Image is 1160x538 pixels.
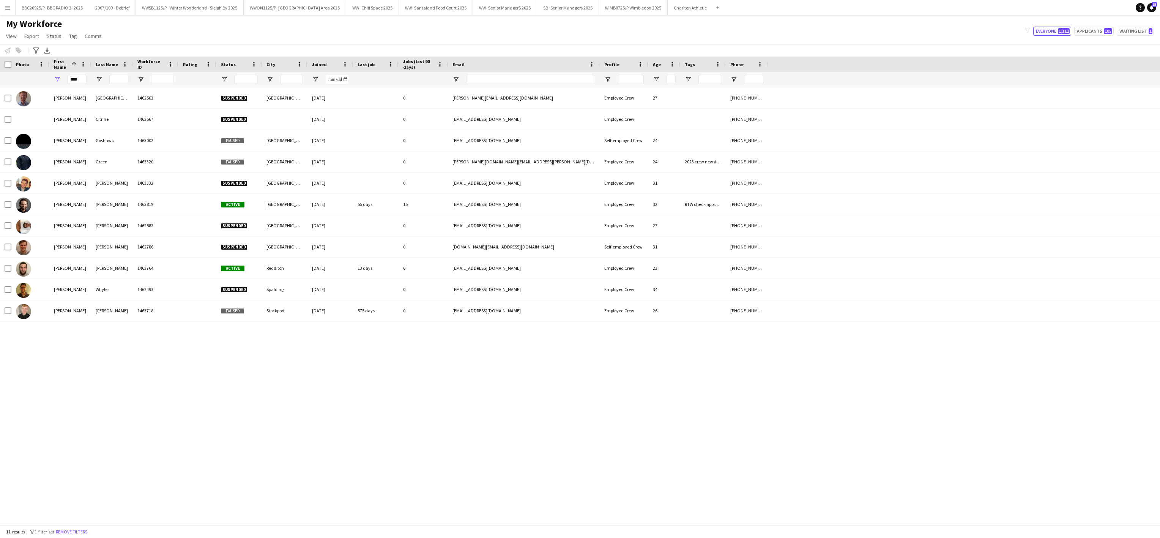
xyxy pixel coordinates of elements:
[399,87,448,108] div: 0
[600,258,648,278] div: Employed Crew
[648,87,680,108] div: 27
[726,215,768,236] div: [PHONE_NUMBER]
[648,194,680,215] div: 32
[448,194,600,215] div: [EMAIL_ADDRESS][DOMAIN_NAME]
[353,300,399,321] div: 575 days
[537,0,599,15] button: SB- Senior Managers 2025
[221,202,244,207] span: Active
[668,0,713,15] button: Charlton Athletic
[648,236,680,257] div: 31
[307,236,353,257] div: [DATE]
[221,223,247,229] span: Suspended
[16,219,31,234] img: Jake Scott-Masson
[399,194,448,215] div: 15
[262,87,307,108] div: [GEOGRAPHIC_DATA]
[133,194,178,215] div: 1463819
[1152,2,1157,7] span: 93
[726,258,768,278] div: [PHONE_NUMBER]
[221,117,247,122] span: Suspended
[600,215,648,236] div: Employed Crew
[726,130,768,151] div: [PHONE_NUMBER]
[307,109,353,130] div: [DATE]
[726,300,768,321] div: [PHONE_NUMBER]
[221,308,244,314] span: Paused
[16,304,31,319] img: Jake Molloy
[399,172,448,193] div: 0
[685,62,695,67] span: Tags
[49,215,91,236] div: [PERSON_NAME]
[600,151,648,172] div: Employed Crew
[133,109,178,130] div: 1463567
[66,31,80,41] a: Tag
[91,109,133,130] div: Citrine
[448,236,600,257] div: [DOMAIN_NAME][EMAIL_ADDRESS][DOMAIN_NAME]
[648,300,680,321] div: 26
[85,33,102,40] span: Comms
[49,194,91,215] div: [PERSON_NAME]
[1149,28,1152,34] span: 1
[448,130,600,151] div: [EMAIL_ADDRESS][DOMAIN_NAME]
[648,279,680,300] div: 34
[35,529,54,535] span: 1 filter set
[91,172,133,193] div: [PERSON_NAME]
[49,172,91,193] div: [PERSON_NAME]
[600,300,648,321] div: Employed Crew
[604,62,619,67] span: Profile
[262,279,307,300] div: Spalding
[16,240,31,255] img: Jake Tidd
[89,0,136,15] button: 2007/100 - Debrief
[221,76,228,83] button: Open Filter Menu
[49,130,91,151] div: [PERSON_NAME]
[262,236,307,257] div: [GEOGRAPHIC_DATA]
[16,261,31,277] img: Jake Watkins
[399,215,448,236] div: 0
[16,91,31,106] img: Jake Bedford
[452,62,465,67] span: Email
[726,87,768,108] div: [PHONE_NUMBER]
[680,194,726,215] div: RTW check approved
[82,31,105,41] a: Comms
[91,194,133,215] div: [PERSON_NAME]
[133,279,178,300] div: 1462493
[221,95,247,101] span: Suspended
[96,76,102,83] button: Open Filter Menu
[136,0,244,15] button: WWSB1125/P - Winter Wonderland - Sleigh By 2025
[403,59,434,70] span: Jobs (last 90 days)
[43,46,52,55] app-action-btn: Export XLSX
[262,194,307,215] div: [GEOGRAPHIC_DATA]
[91,215,133,236] div: [PERSON_NAME]
[280,75,303,84] input: City Filter Input
[653,62,661,67] span: Age
[604,76,611,83] button: Open Filter Menu
[1117,27,1154,36] button: Waiting list1
[221,138,244,144] span: Paused
[399,151,448,172] div: 0
[600,87,648,108] div: Employed Crew
[600,172,648,193] div: Employed Crew
[448,172,600,193] div: [EMAIL_ADDRESS][DOMAIN_NAME]
[16,134,31,149] img: Jake Goshawk
[266,76,273,83] button: Open Filter Menu
[262,130,307,151] div: [GEOGRAPHIC_DATA]
[133,87,178,108] div: 1462503
[346,0,399,15] button: WW- Chill Space 2025
[473,0,537,15] button: WW- Senior ManagerS 2025
[648,215,680,236] div: 27
[599,0,668,15] button: WIMB0725/P Wimbledon 2025
[49,109,91,130] div: [PERSON_NAME]
[262,172,307,193] div: [GEOGRAPHIC_DATA]
[730,76,737,83] button: Open Filter Menu
[648,172,680,193] div: 31
[667,75,676,84] input: Age Filter Input
[648,151,680,172] div: 24
[648,130,680,151] div: 24
[698,75,721,84] input: Tags Filter Input
[744,75,763,84] input: Phone Filter Input
[600,279,648,300] div: Employed Crew
[21,31,42,41] a: Export
[399,258,448,278] div: 6
[1058,28,1070,34] span: 1,312
[49,87,91,108] div: [PERSON_NAME]
[221,244,247,250] span: Suspended
[91,258,133,278] div: [PERSON_NAME]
